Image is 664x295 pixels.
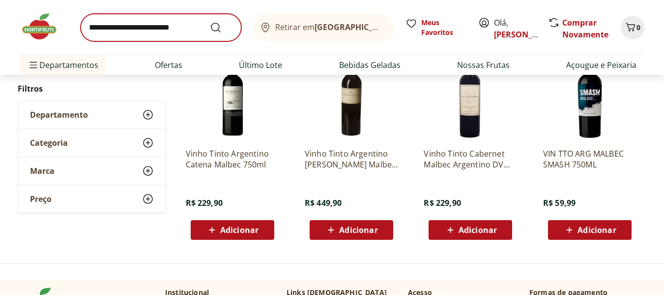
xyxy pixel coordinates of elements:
[636,23,640,32] span: 0
[566,59,636,71] a: Açougue e Peixaria
[220,226,259,234] span: Adicionar
[339,59,401,71] a: Bebidas Geladas
[543,47,636,140] img: VIN TTO ARG MALBEC SMASH 750ML
[494,29,558,40] a: [PERSON_NAME]
[239,59,282,71] a: Último Lote
[424,148,517,170] a: Vinho Tinto Cabernet Malbec Argentino DV Catena 750ml
[18,185,166,213] button: Preço
[315,22,480,33] b: [GEOGRAPHIC_DATA]/[GEOGRAPHIC_DATA]
[424,197,461,208] span: R$ 229,90
[81,14,241,41] input: search
[424,47,517,140] img: Vinho Tinto Cabernet Malbec Argentino DV Catena 750ml
[18,157,166,185] button: Marca
[494,17,538,40] span: Olá,
[253,14,394,41] button: Retirar em[GEOGRAPHIC_DATA]/[GEOGRAPHIC_DATA]
[186,197,223,208] span: R$ 229,90
[459,226,497,234] span: Adicionar
[20,12,69,41] img: Hortifruti
[562,17,608,40] a: Comprar Novamente
[210,22,233,33] button: Submit Search
[548,220,632,240] button: Adicionar
[28,53,98,77] span: Departamentos
[310,220,393,240] button: Adicionar
[30,138,68,148] span: Categoria
[543,197,576,208] span: R$ 59,99
[186,148,279,170] a: Vinho Tinto Argentino Catena Malbec 750ml
[543,148,636,170] a: VIN TTO ARG MALBEC SMASH 750ML
[305,148,398,170] a: Vinho Tinto Argentino [PERSON_NAME] Malbec 750ml
[275,23,384,32] span: Retirar em
[191,220,274,240] button: Adicionar
[155,59,182,71] a: Ofertas
[457,59,510,71] a: Nossas Frutas
[30,166,55,176] span: Marca
[621,16,644,39] button: Carrinho
[18,101,166,129] button: Departamento
[305,47,398,140] img: Vinho Tinto Argentino Angelica Zapata Malbec 750ml
[421,18,466,37] span: Meus Favoritos
[186,47,279,140] img: Vinho Tinto Argentino Catena Malbec 750ml
[405,18,466,37] a: Meus Favoritos
[577,226,616,234] span: Adicionar
[305,197,342,208] span: R$ 449,90
[30,194,52,204] span: Preço
[18,129,166,157] button: Categoria
[339,226,377,234] span: Adicionar
[18,79,166,98] h2: Filtros
[28,53,39,77] button: Menu
[429,220,512,240] button: Adicionar
[30,110,88,120] span: Departamento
